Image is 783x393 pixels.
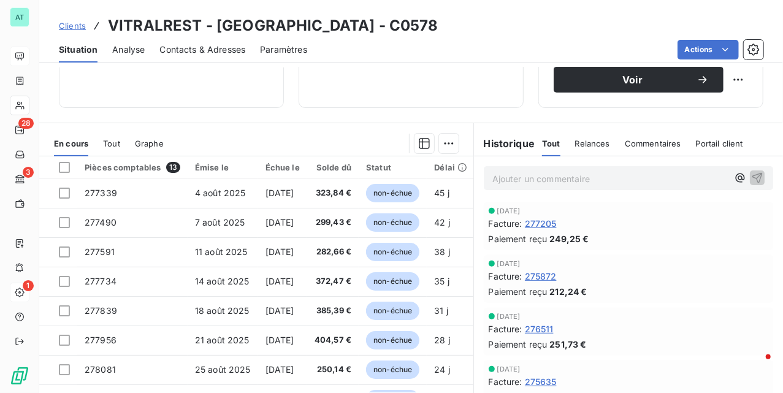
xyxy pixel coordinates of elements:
span: Facture : [489,217,522,230]
span: 28 [18,118,34,129]
span: 11 août 2025 [195,246,248,257]
span: 13 [166,162,180,173]
span: 28 j [434,335,450,345]
span: 45 j [434,188,449,198]
span: 24 j [434,364,450,375]
span: 35 j [434,276,449,286]
span: 277205 [525,217,557,230]
span: [DATE] [497,365,521,373]
span: [DATE] [497,260,521,267]
span: non-échue [366,361,419,379]
span: 277490 [85,217,116,227]
span: Commentaires [625,139,681,148]
span: 7 août 2025 [195,217,245,227]
span: non-échue [366,331,419,349]
img: Logo LeanPay [10,366,29,386]
span: Portail client [696,139,743,148]
span: non-échue [366,243,419,261]
span: Situation [59,44,97,56]
span: 278081 [85,364,116,375]
span: Tout [542,139,560,148]
span: 277734 [85,276,116,286]
span: 1 [23,280,34,291]
span: [DATE] [265,246,294,257]
span: 275872 [525,270,557,283]
span: Paiement reçu [489,285,548,298]
a: Clients [59,20,86,32]
span: [DATE] [265,364,294,375]
span: 25 août 2025 [195,364,251,375]
span: [DATE] [265,276,294,286]
span: [DATE] [265,335,294,345]
h3: VITRALREST - [GEOGRAPHIC_DATA] - C0578 [108,15,438,37]
span: [DATE] [265,217,294,227]
span: 404,57 € [315,334,351,346]
span: 277839 [85,305,117,316]
span: 323,84 € [315,187,351,199]
iframe: Intercom live chat [741,351,771,381]
span: 31 j [434,305,448,316]
span: 385,39 € [315,305,351,317]
div: AT [10,7,29,27]
span: Clients [59,21,86,31]
span: 249,25 € [550,232,589,245]
span: non-échue [366,184,419,202]
span: 14 août 2025 [195,276,250,286]
span: 42 j [434,217,450,227]
span: Paiement reçu [489,338,548,351]
span: Analyse [112,44,145,56]
span: [DATE] [497,313,521,320]
span: 276511 [525,322,554,335]
span: 275635 [525,375,557,388]
span: 21 août 2025 [195,335,250,345]
span: non-échue [366,213,419,232]
span: Contacts & Adresses [159,44,245,56]
div: Délai [434,162,467,172]
span: [DATE] [265,188,294,198]
span: En cours [54,139,88,148]
span: 250,14 € [315,364,351,376]
div: Statut [366,162,419,172]
button: Actions [678,40,739,59]
span: Graphe [135,139,164,148]
span: 277956 [85,335,116,345]
button: Voir [554,67,724,93]
span: 212,24 € [550,285,587,298]
div: Pièces comptables [85,162,180,173]
span: Facture : [489,322,522,335]
span: 4 août 2025 [195,188,246,198]
span: non-échue [366,272,419,291]
span: Paramètres [260,44,307,56]
span: 372,47 € [315,275,351,288]
span: Voir [568,75,697,85]
span: 38 j [434,246,450,257]
span: Relances [575,139,610,148]
span: 282,66 € [315,246,351,258]
span: 277591 [85,246,115,257]
h6: Historique [474,136,535,151]
div: Échue le [265,162,300,172]
span: Facture : [489,375,522,388]
span: 277339 [85,188,117,198]
span: 251,73 € [550,338,587,351]
span: Tout [103,139,120,148]
div: Solde dû [315,162,351,172]
div: Émise le [195,162,251,172]
span: Paiement reçu [489,232,548,245]
span: [DATE] [265,305,294,316]
span: non-échue [366,302,419,320]
span: [DATE] [497,207,521,215]
span: 299,43 € [315,216,351,229]
span: 3 [23,167,34,178]
span: Facture : [489,270,522,283]
span: 18 août 2025 [195,305,250,316]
